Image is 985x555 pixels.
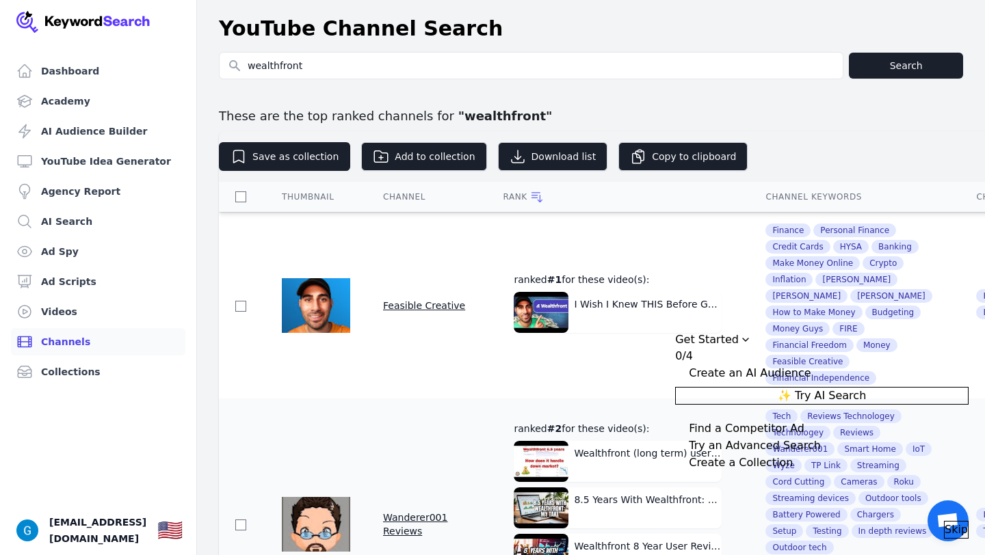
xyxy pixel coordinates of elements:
span: Personal Finance [813,224,896,237]
span: Money Guys [765,322,830,336]
span: [PERSON_NAME] [850,289,932,303]
div: These are the top ranked channels for [219,107,552,126]
span: ranked for these video(s): [514,273,722,286]
th: Toggle SortBy [367,182,486,213]
button: Search [849,53,963,79]
div: Channel [383,191,470,202]
span: Feasible Creative [383,300,465,311]
a: Dashboard [11,57,185,85]
th: Toggle SortBy [486,182,749,213]
button: Expand Checklist [675,420,969,437]
button: ✨ Try AI Search [675,387,969,405]
img: zZIuXGT4YGmwkyEqdgulWEqk0Fh0-PgQCg7DqdfG3kgpG_i0bYA_dTITNlDBouo24Az3xEeeLg=s88-c-k-c0x00ffffff-no-rj [282,278,350,333]
span: FIRE [832,322,864,336]
input: Toggle All Rows Selected [235,191,246,202]
div: Try an Advanced Search [689,437,821,454]
button: Open user button [16,519,38,541]
th: Toggle SortBy [265,182,367,213]
input: Search [220,53,843,79]
a: Ad Spy [11,238,185,265]
div: Create a Collection [689,455,793,471]
div: Get Started [675,331,969,539]
div: Thumbnail [282,191,350,202]
a: AI Search [11,208,185,235]
img: Your Company [16,11,150,33]
span: Crypto [863,256,904,270]
span: [PERSON_NAME] [765,289,848,303]
a: Videos [11,298,185,325]
img: Grace Safarik [16,519,38,541]
button: Skip [944,521,969,539]
div: Channel Keywords [765,191,943,202]
span: Skip [945,522,968,538]
button: Download list [498,142,608,171]
a: Agency Report [11,178,185,205]
button: Expand Checklist [675,455,969,471]
input: Toggle Row Selected [235,519,246,530]
input: Toggle Row Selected [235,301,246,312]
h1: YouTube Channel Search [219,16,503,41]
span: Inflation [765,273,813,286]
span: Credit Cards [765,240,830,254]
img: pKnQZMHEZb0LBgcWQ2imzyXHta2AR5FihdOrM5dI7CnCnjJpxW294c4mPVYvoMQDf2SVG5Q0=s88-c-k-c0x00ffffff-no-rj [282,497,350,552]
span: HYSA [833,240,869,254]
span: Wanderer001 Reviews [383,512,447,537]
button: Expand Checklist [675,437,969,454]
button: Collapse Checklist [675,331,969,364]
button: Save as collection [219,142,350,171]
span: [PERSON_NAME] [815,273,897,286]
span: Make Money Online [765,256,860,270]
div: Find a Competitor Ad [689,420,804,437]
span: How to Make Money [765,306,862,319]
span: Budgeting [865,306,921,319]
div: 🇺🇸 [157,518,183,543]
div: Drag to move checklist [675,331,969,348]
span: Finance [765,224,811,237]
span: ✨ Try AI Search [778,388,866,404]
button: 🇺🇸 [157,517,183,544]
button: Add to collection [361,142,486,171]
div: Rank [503,190,733,204]
div: Create an AI Audience [689,365,811,381]
th: Toggle SortBy [749,182,960,213]
a: AI Audience Builder [11,118,185,145]
a: Academy [11,87,185,115]
button: Copy to clipboard [618,142,748,171]
span: [EMAIL_ADDRESS][DOMAIN_NAME] [49,514,146,547]
b: # 1 [547,274,562,285]
span: Outdoor tech [765,541,833,554]
a: Ad Scripts [11,268,185,295]
span: Banking [871,240,919,254]
b: # 2 [547,423,562,434]
button: Collapse Checklist [675,365,969,381]
a: YouTube Idea Generator [11,148,185,175]
span: " wealthfront " [458,109,553,123]
div: Get Started [675,331,739,348]
a: Channels [11,328,185,355]
span: ranked for these video(s): [514,422,722,435]
a: Collections [11,358,185,385]
div: 0/4 [675,348,693,364]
